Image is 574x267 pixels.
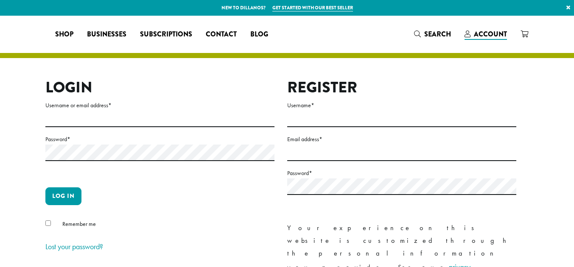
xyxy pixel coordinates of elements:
label: Password [45,134,274,145]
span: Contact [206,29,237,40]
span: Businesses [87,29,126,40]
a: Shop [48,28,80,41]
span: Account [474,29,507,39]
label: Username [287,100,516,111]
label: Username or email address [45,100,274,111]
a: Get started with our best seller [272,4,353,11]
h2: Login [45,78,274,97]
span: Search [424,29,451,39]
span: Blog [250,29,268,40]
span: Shop [55,29,73,40]
span: Remember me [62,220,96,228]
label: Email address [287,134,516,145]
button: Log in [45,187,81,205]
span: Subscriptions [140,29,192,40]
h2: Register [287,78,516,97]
a: Search [407,27,458,41]
label: Password [287,168,516,178]
a: Lost your password? [45,242,103,251]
